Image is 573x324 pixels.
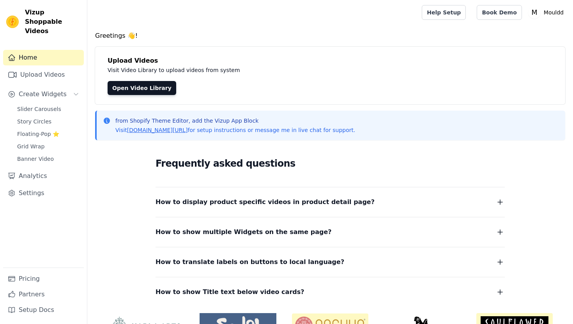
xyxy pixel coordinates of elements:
[3,271,84,287] a: Pricing
[17,143,44,150] span: Grid Wrap
[3,168,84,184] a: Analytics
[127,127,188,133] a: [DOMAIN_NAME][URL]
[3,67,84,83] a: Upload Videos
[108,56,553,65] h4: Upload Videos
[156,227,505,238] button: How to show multiple Widgets on the same page?
[25,8,81,36] span: Vizup Shoppable Videos
[6,16,19,28] img: Vizup
[108,65,457,75] p: Visit Video Library to upload videos from system
[115,117,355,125] p: from Shopify Theme Editor, add the Vizup App Block
[108,81,176,95] a: Open Video Library
[17,105,61,113] span: Slider Carousels
[156,257,505,268] button: How to translate labels on buttons to local language?
[17,130,59,138] span: Floating-Pop ⭐
[3,302,84,318] a: Setup Docs
[156,257,344,268] span: How to translate labels on buttons to local language?
[156,197,505,208] button: How to display product specific videos in product detail page?
[3,86,84,102] button: Create Widgets
[12,141,84,152] a: Grid Wrap
[12,129,84,139] a: Floating-Pop ⭐
[422,5,466,20] a: Help Setup
[541,5,567,19] p: Mouldd
[12,153,84,164] a: Banner Video
[17,155,54,163] span: Banner Video
[156,287,304,298] span: How to show Title text below video cards?
[156,287,505,298] button: How to show Title text below video cards?
[95,31,565,40] h4: Greetings 👋!
[17,118,51,125] span: Story Circles
[3,287,84,302] a: Partners
[115,126,355,134] p: Visit for setup instructions or message me in live chat for support.
[12,104,84,114] a: Slider Carousels
[528,5,567,19] button: M Mouldd
[19,90,67,99] span: Create Widgets
[3,185,84,201] a: Settings
[477,5,522,20] a: Book Demo
[531,9,537,16] text: M
[3,50,84,65] a: Home
[156,156,505,171] h2: Frequently asked questions
[12,116,84,127] a: Story Circles
[156,197,375,208] span: How to display product specific videos in product detail page?
[156,227,332,238] span: How to show multiple Widgets on the same page?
